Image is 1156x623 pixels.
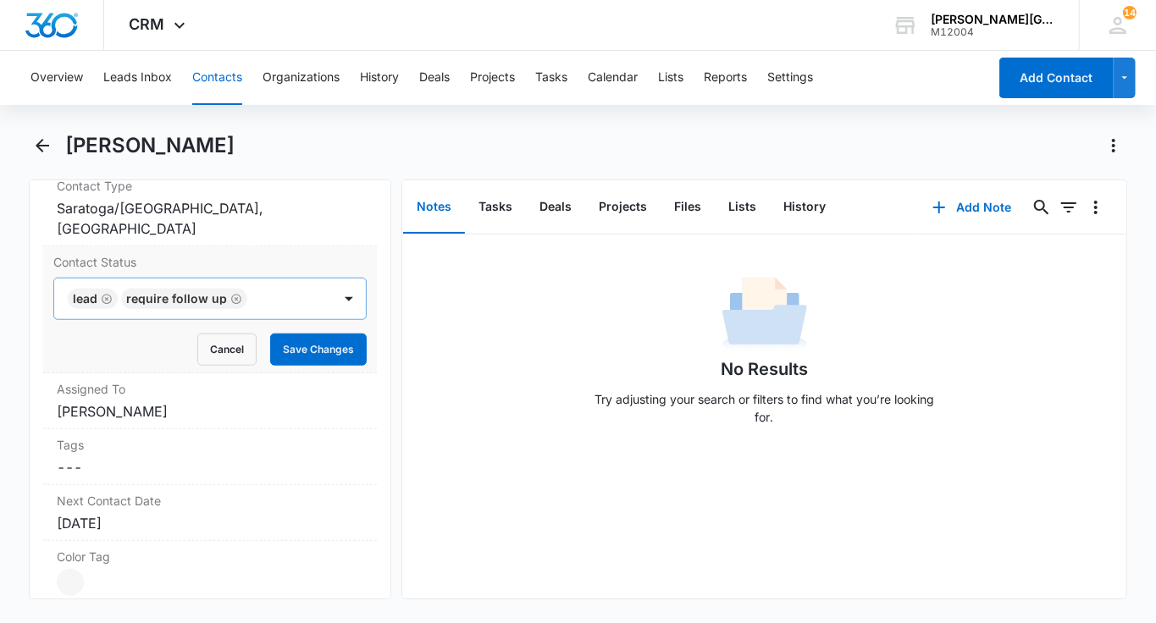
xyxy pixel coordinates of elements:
button: Tasks [465,181,526,234]
button: Projects [470,51,515,105]
button: History [360,51,399,105]
dd: [PERSON_NAME] [57,401,363,422]
button: Add Contact [999,58,1114,98]
button: Back [29,132,55,159]
h1: [PERSON_NAME] [65,133,235,158]
button: Cancel [197,334,257,366]
div: account name [931,13,1054,26]
div: Next Contact Date[DATE] [43,485,377,541]
button: Settings [767,51,813,105]
div: Remove Lead [97,293,113,305]
button: Reports [704,51,747,105]
dd: --- [57,457,363,477]
button: Files [661,181,715,234]
button: Contacts [192,51,242,105]
button: Lists [715,181,770,234]
button: History [770,181,839,234]
div: [DATE] [57,513,363,533]
button: Deals [419,51,450,105]
div: Contact TypeSaratoga/[GEOGRAPHIC_DATA], [GEOGRAPHIC_DATA] [43,170,377,246]
button: Tasks [535,51,567,105]
button: Actions [1100,132,1127,159]
button: Calendar [588,51,638,105]
button: Overflow Menu [1082,194,1109,221]
button: Leads Inbox [103,51,172,105]
label: Contact Type [57,177,363,195]
button: Projects [585,181,661,234]
span: 14 [1123,6,1137,19]
button: Deals [526,181,585,234]
label: Contact Status [53,253,367,271]
dd: Saratoga/[GEOGRAPHIC_DATA], [GEOGRAPHIC_DATA] [57,198,363,239]
div: Color Tag [43,541,377,604]
label: Next Contact Date [57,492,363,510]
button: Overview [30,51,83,105]
div: account id [931,26,1054,38]
button: Notes [403,181,465,234]
button: Search... [1028,194,1055,221]
button: Filters [1055,194,1082,221]
label: Tags [57,436,363,454]
button: Lists [658,51,683,105]
div: Remove Require Follow Up [227,293,242,305]
span: CRM [130,15,165,33]
label: Assigned To [57,380,363,398]
label: Color Tag [57,548,363,565]
div: Tags--- [43,429,377,485]
p: Try adjusting your search or filters to find what you’re looking for. [587,390,943,426]
button: Add Note [915,187,1028,228]
div: Require Follow Up [126,293,227,305]
img: No Data [722,272,807,356]
button: Save Changes [270,334,367,366]
div: Lead [73,293,97,305]
button: Organizations [263,51,340,105]
div: Assigned To[PERSON_NAME] [43,373,377,429]
div: notifications count [1123,6,1137,19]
h1: No Results [721,356,808,382]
